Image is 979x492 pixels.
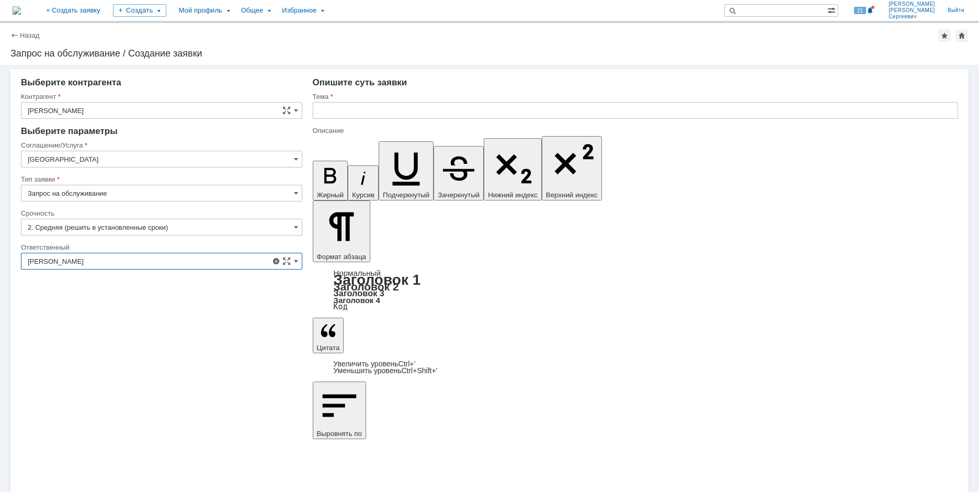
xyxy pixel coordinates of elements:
div: Запрос на обслуживание / Создание заявки [10,48,969,59]
a: Код [334,302,348,311]
a: Increase [334,360,416,368]
button: Цитата [313,318,344,353]
span: Опишите суть заявки [313,77,407,87]
span: Выберите контрагента [21,77,121,87]
div: Создать [113,4,166,17]
span: Подчеркнутый [383,191,429,199]
div: Цитата [313,361,958,374]
a: Заголовок 1 [334,272,421,288]
span: Ctrl+' [399,360,416,368]
div: Сделать домашней страницей [955,29,968,42]
a: Заголовок 4 [334,296,380,305]
a: Назад [20,31,39,39]
span: Сложная форма [282,257,291,265]
button: Подчеркнутый [379,141,434,200]
div: Добавить в избранное [938,29,951,42]
span: Цитата [317,344,340,352]
span: Расширенный поиск [827,5,838,15]
img: logo [13,6,21,15]
span: 21 [854,7,866,14]
button: Выровнять по [313,382,366,439]
span: Жирный [317,191,344,199]
button: Зачеркнутый [434,146,484,200]
div: Тема [313,93,956,100]
div: Формат абзаца [313,270,958,310]
a: Заголовок 2 [334,281,399,293]
span: Верхний индекс [546,191,598,199]
button: Верхний индекс [542,136,602,200]
div: Срочность [21,210,300,217]
div: Соглашение/Услуга [21,142,300,149]
span: Выберите параметры [21,126,118,136]
button: Формат абзаца [313,200,370,262]
a: Нормальный [334,269,381,277]
button: Нижний индекс [484,138,542,200]
span: Нижний индекс [488,191,538,199]
button: Жирный [313,161,348,200]
div: Ответственный [21,244,300,251]
span: [PERSON_NAME] [889,1,935,7]
span: Курсив [352,191,374,199]
div: Тип заявки [21,176,300,183]
a: Перейти на домашнюю страницу [13,6,21,15]
div: Описание [313,127,956,134]
span: Ctrl+Shift+' [401,366,437,375]
span: Сложная форма [282,106,291,115]
div: Контрагент [21,93,300,100]
span: Сергеевич [889,14,935,20]
span: Формат абзаца [317,253,366,261]
a: Decrease [334,366,438,375]
a: Заголовок 3 [334,288,384,298]
button: Курсив [348,165,379,200]
span: Удалить [272,257,280,265]
span: Зачеркнутый [438,191,480,199]
span: Выровнять по [317,430,362,438]
span: [PERSON_NAME] [889,7,935,14]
